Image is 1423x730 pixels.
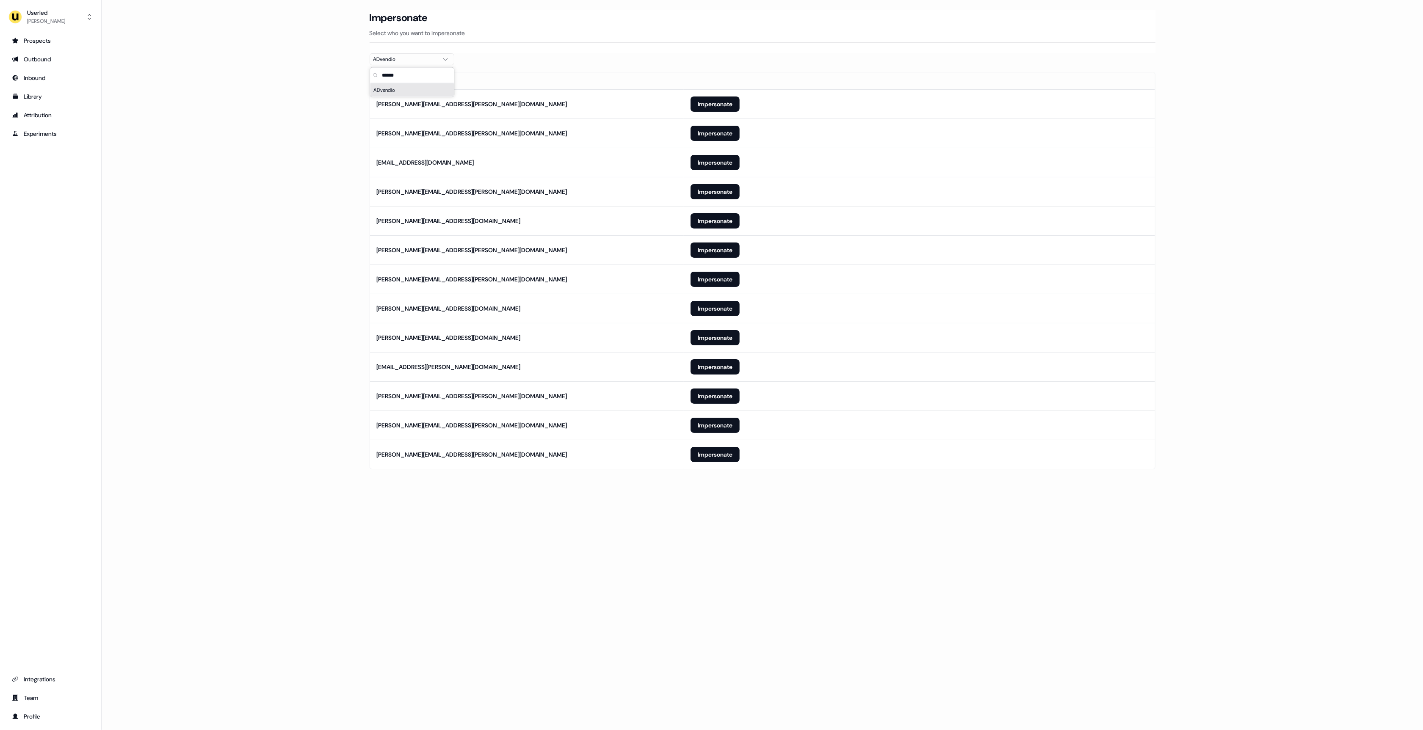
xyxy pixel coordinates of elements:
button: Impersonate [691,242,740,258]
div: Experiments [12,129,89,138]
div: [PERSON_NAME][EMAIL_ADDRESS][DOMAIN_NAME] [377,333,521,342]
div: [PERSON_NAME][EMAIL_ADDRESS][PERSON_NAME][DOMAIN_NAME] [377,275,567,284]
div: [PERSON_NAME][EMAIL_ADDRESS][PERSON_NAME][DOMAIN_NAME] [377,129,567,138]
a: Go to experiments [7,127,94,140]
button: Impersonate [691,126,740,141]
a: Go to attribution [7,108,94,122]
div: Integrations [12,675,89,683]
button: Impersonate [691,272,740,287]
a: Go to prospects [7,34,94,47]
div: [PERSON_NAME][EMAIL_ADDRESS][PERSON_NAME][DOMAIN_NAME] [377,187,567,196]
div: [PERSON_NAME][EMAIL_ADDRESS][PERSON_NAME][DOMAIN_NAME] [377,100,567,108]
div: [EMAIL_ADDRESS][DOMAIN_NAME] [377,158,474,167]
button: Impersonate [691,96,740,112]
div: Inbound [12,74,89,82]
button: Userled[PERSON_NAME] [7,7,94,27]
button: Impersonate [691,418,740,433]
button: ADvendio [370,53,454,65]
div: [PERSON_NAME][EMAIL_ADDRESS][PERSON_NAME][DOMAIN_NAME] [377,246,567,254]
div: Profile [12,712,89,721]
div: Prospects [12,36,89,45]
button: Impersonate [691,447,740,462]
div: [PERSON_NAME][EMAIL_ADDRESS][PERSON_NAME][DOMAIN_NAME] [377,450,567,459]
button: Impersonate [691,359,740,375]
div: Attribution [12,111,89,119]
div: Library [12,92,89,101]
a: Go to templates [7,90,94,103]
button: Impersonate [691,184,740,199]
p: Select who you want to impersonate [370,29,1155,37]
div: Outbound [12,55,89,63]
a: Go to integrations [7,672,94,686]
div: [EMAIL_ADDRESS][PERSON_NAME][DOMAIN_NAME] [377,363,521,371]
button: Impersonate [691,330,740,345]
div: Suggestions [370,83,454,97]
div: [PERSON_NAME][EMAIL_ADDRESS][DOMAIN_NAME] [377,304,521,313]
div: ADvendio [373,55,437,63]
div: [PERSON_NAME][EMAIL_ADDRESS][PERSON_NAME][DOMAIN_NAME] [377,392,567,400]
button: Impersonate [691,155,740,170]
h3: Impersonate [370,11,428,24]
button: Impersonate [691,213,740,229]
div: ADvendio [370,83,454,97]
a: Go to outbound experience [7,52,94,66]
div: Team [12,694,89,702]
button: Impersonate [691,388,740,404]
div: [PERSON_NAME] [27,17,65,25]
a: Go to profile [7,710,94,723]
button: Impersonate [691,301,740,316]
div: [PERSON_NAME][EMAIL_ADDRESS][DOMAIN_NAME] [377,217,521,225]
a: Go to Inbound [7,71,94,85]
th: Email [370,72,684,89]
a: Go to team [7,691,94,705]
div: [PERSON_NAME][EMAIL_ADDRESS][PERSON_NAME][DOMAIN_NAME] [377,421,567,430]
div: Userled [27,8,65,17]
